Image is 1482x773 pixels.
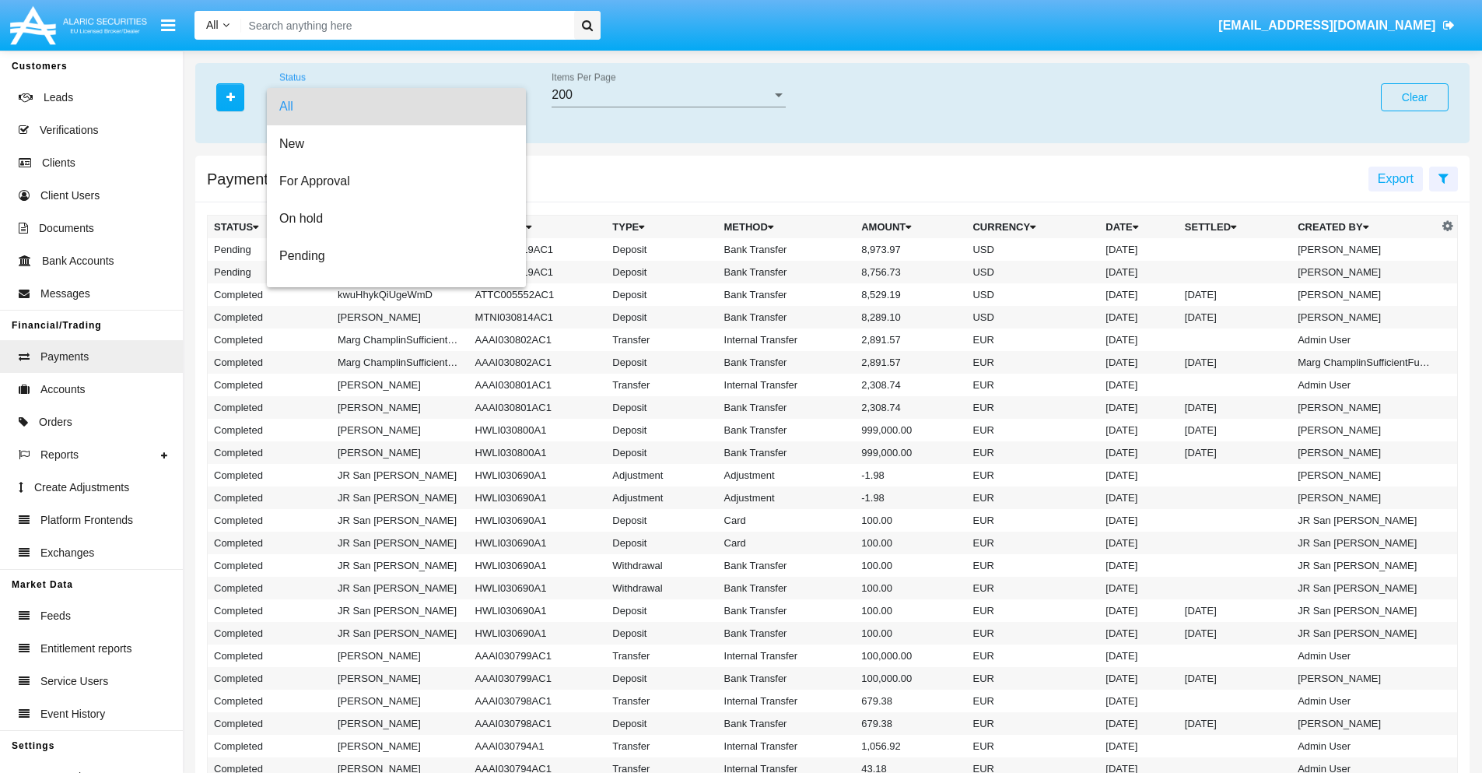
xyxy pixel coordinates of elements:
[279,237,513,275] span: Pending
[279,88,513,125] span: All
[279,200,513,237] span: On hold
[279,275,513,312] span: Rejected
[279,163,513,200] span: For Approval
[279,125,513,163] span: New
